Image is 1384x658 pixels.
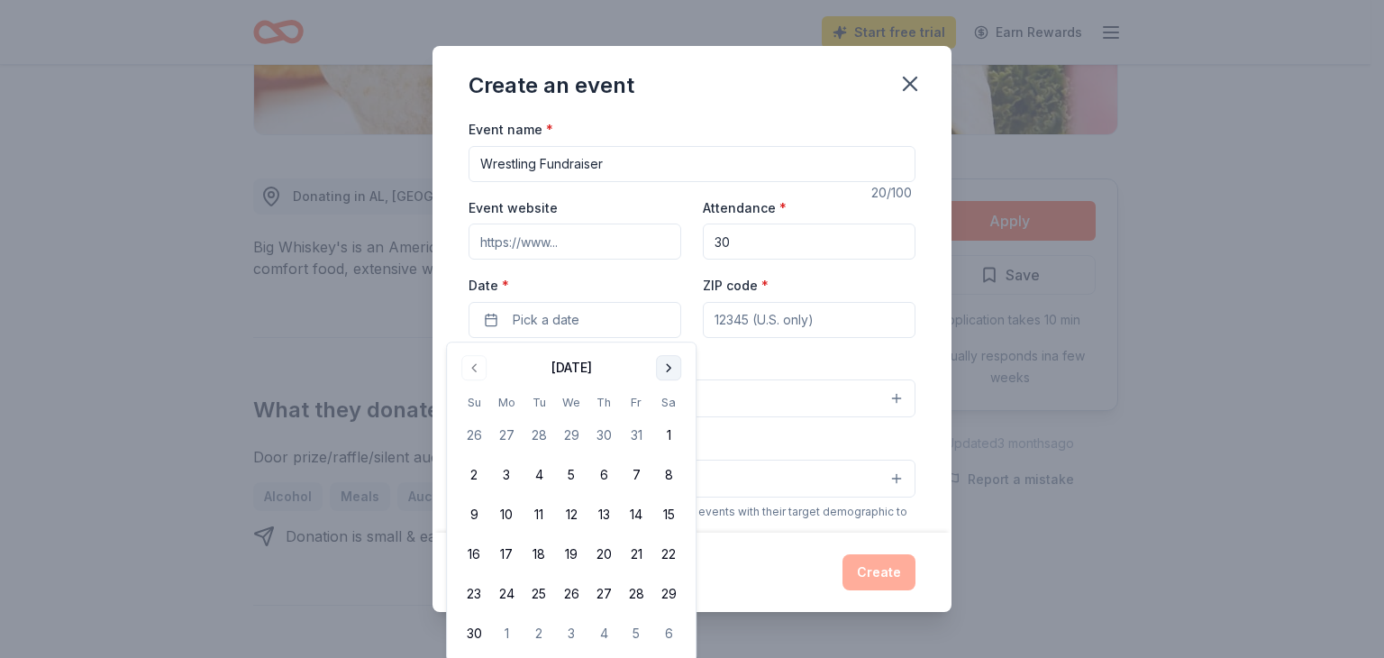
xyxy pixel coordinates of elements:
button: 14 [620,498,652,531]
button: 24 [490,578,523,610]
button: Go to next month [656,355,681,380]
button: 6 [587,459,620,491]
button: 4 [523,459,555,491]
div: [DATE] [551,357,592,379]
button: 8 [652,459,685,491]
input: Spring Fundraiser [469,146,915,182]
button: Pick a date [469,302,681,338]
button: 29 [555,419,587,452]
button: 26 [458,419,490,452]
button: 21 [620,538,652,571]
div: Create an event [469,71,634,100]
th: Wednesday [555,393,587,412]
button: 26 [555,578,587,610]
th: Tuesday [523,393,555,412]
label: Date [469,277,681,295]
button: 1 [652,419,685,452]
button: 19 [555,538,587,571]
button: 22 [652,538,685,571]
button: 7 [620,459,652,491]
input: 12345 (U.S. only) [703,302,915,338]
div: 20 /100 [871,182,915,204]
button: 5 [555,459,587,491]
button: 11 [523,498,555,531]
button: 27 [490,419,523,452]
button: 20 [587,538,620,571]
button: 5 [620,617,652,650]
button: 4 [587,617,620,650]
button: 18 [523,538,555,571]
button: 17 [490,538,523,571]
button: 16 [458,538,490,571]
button: 23 [458,578,490,610]
button: 3 [555,617,587,650]
th: Sunday [458,393,490,412]
input: 20 [703,224,915,260]
button: 10 [490,498,523,531]
button: 13 [587,498,620,531]
button: 12 [555,498,587,531]
input: https://www... [469,224,681,260]
button: 30 [587,419,620,452]
button: 3 [490,459,523,491]
button: 15 [652,498,685,531]
button: 25 [523,578,555,610]
button: 2 [458,459,490,491]
label: Attendance [703,199,787,217]
label: Event website [469,199,558,217]
button: 29 [652,578,685,610]
button: 30 [458,617,490,650]
button: 27 [587,578,620,610]
button: 28 [523,419,555,452]
th: Friday [620,393,652,412]
th: Saturday [652,393,685,412]
span: Pick a date [513,309,579,331]
button: 2 [523,617,555,650]
th: Monday [490,393,523,412]
button: 1 [490,617,523,650]
button: 9 [458,498,490,531]
th: Thursday [587,393,620,412]
label: Event name [469,121,553,139]
button: 28 [620,578,652,610]
button: 6 [652,617,685,650]
button: Go to previous month [461,355,487,380]
label: ZIP code [703,277,769,295]
button: 31 [620,419,652,452]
